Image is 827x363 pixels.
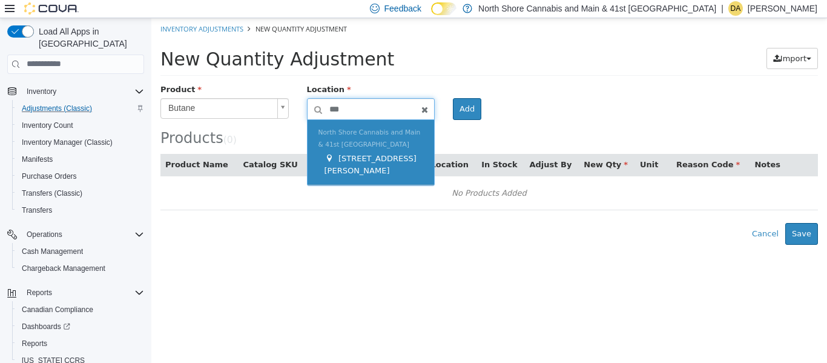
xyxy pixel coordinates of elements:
input: Dark Mode [431,2,456,15]
button: Add [301,80,330,102]
a: Chargeback Management [17,261,110,276]
span: Inventory Count [17,118,144,133]
img: Cova [24,2,79,15]
span: Transfers [22,205,52,215]
span: Purchase Orders [22,172,77,181]
p: [PERSON_NAME] [748,1,817,16]
button: Canadian Compliance [12,301,149,318]
button: Manifests [12,151,149,168]
a: Inventory Adjustments [9,6,92,15]
a: Inventory Manager (Classic) [17,135,117,150]
span: Reports [22,285,144,300]
span: [STREET_ADDRESS][PERSON_NAME] [173,136,265,157]
span: Chargeback Management [22,264,105,273]
span: Reports [27,288,52,298]
button: Operations [2,226,149,243]
span: Inventory [27,87,56,96]
button: Adjustments (Classic) [12,100,149,117]
p: | [721,1,723,16]
a: Dashboards [12,318,149,335]
span: North Shore Cannabis and Main & 41st [GEOGRAPHIC_DATA] [167,110,269,130]
a: Reports [17,336,52,351]
span: Load All Apps in [GEOGRAPHIC_DATA] [34,25,144,50]
span: Location [156,67,200,76]
button: Inventory [22,84,61,99]
span: Products [9,112,72,128]
button: Operations [22,227,67,242]
button: Transfers (Classic) [12,185,149,202]
span: New Quantity Adjustment [104,6,196,15]
button: In Stock [330,141,368,153]
button: Cancel [594,205,634,227]
span: Adjustments (Classic) [17,101,144,116]
button: Transfers [12,202,149,219]
span: Product [9,67,50,76]
span: Inventory Count [22,121,73,130]
span: Feedback [384,2,421,15]
span: Operations [22,227,144,242]
button: Reports [22,285,57,300]
span: Purchase Orders [17,169,144,184]
a: Transfers (Classic) [17,186,87,201]
span: Operations [27,230,62,239]
a: Adjustments (Classic) [17,101,97,116]
a: Cash Management [17,244,88,259]
span: Canadian Compliance [17,302,144,317]
button: Catalog SKU [91,141,148,153]
div: Dexter Anderson [728,1,743,16]
small: ( ) [72,116,85,127]
button: Unit [489,141,509,153]
span: Inventory Manager (Classic) [22,138,113,147]
span: 0 [76,116,82,127]
span: Inventory [22,84,144,99]
span: Inventory Manager (Classic) [17,135,144,150]
button: Chargeback Management [12,260,149,277]
span: Canadian Compliance [22,305,93,315]
span: Dark Mode [431,15,432,16]
a: Canadian Compliance [17,302,98,317]
button: Inventory Manager (Classic) [12,134,149,151]
span: Import [629,36,655,45]
span: Dashboards [17,319,144,334]
button: Cash Management [12,243,149,260]
span: Cash Management [22,247,83,256]
span: DA [731,1,741,16]
div: No Products Added [17,166,659,184]
span: Transfers (Classic) [22,188,82,198]
a: Transfers [17,203,57,218]
button: Inventory [2,83,149,100]
button: Inventory Count [12,117,149,134]
span: New Qty [432,142,476,151]
span: Transfers (Classic) [17,186,144,201]
button: Product Name [14,141,79,153]
a: Inventory Count [17,118,78,133]
button: Purchase Orders [12,168,149,185]
a: Purchase Orders [17,169,82,184]
span: Transfers [17,203,144,218]
button: Import [615,30,667,52]
a: Manifests [17,152,58,167]
span: Manifests [17,152,144,167]
span: Reason Code [525,142,588,151]
span: Butane [10,81,121,100]
span: New Quantity Adjustment [9,30,243,52]
a: Butane [9,80,137,101]
span: Dashboards [22,322,70,331]
button: Notes [603,141,631,153]
button: Reports [12,335,149,352]
span: Chargeback Management [17,261,144,276]
span: Reports [17,336,144,351]
span: Manifests [22,155,53,164]
span: Adjustments (Classic) [22,104,92,113]
span: Cash Management [17,244,144,259]
p: North Shore Cannabis and Main & 41st [GEOGRAPHIC_DATA] [478,1,716,16]
a: Dashboards [17,319,75,334]
button: Adjust By [378,141,423,153]
button: Save [634,205,667,227]
button: Reports [2,284,149,301]
span: Reports [22,339,47,348]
